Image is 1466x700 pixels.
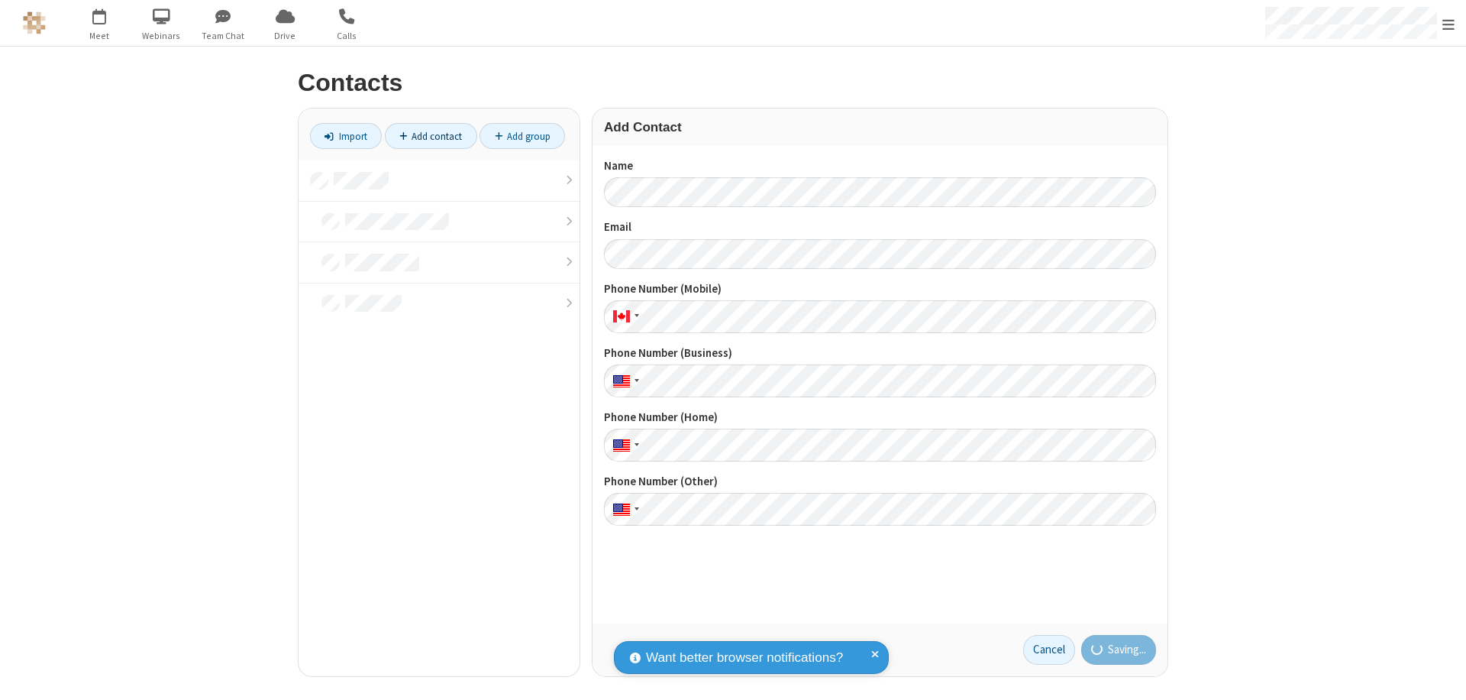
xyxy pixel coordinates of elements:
[298,70,1168,96] h2: Contacts
[604,493,644,526] div: United States: + 1
[604,365,644,397] div: United States: + 1
[1023,635,1075,666] a: Cancel
[310,123,382,149] a: Import
[133,29,190,43] span: Webinars
[1081,635,1157,666] button: Saving...
[604,345,1156,362] label: Phone Number (Business)
[604,120,1156,134] h3: Add Contact
[257,29,314,43] span: Drive
[1428,660,1455,689] iframe: Chat
[646,648,843,668] span: Want better browser notifications?
[318,29,376,43] span: Calls
[23,11,46,34] img: QA Selenium DO NOT DELETE OR CHANGE
[604,280,1156,298] label: Phone Number (Mobile)
[604,409,1156,426] label: Phone Number (Home)
[71,29,128,43] span: Meet
[1108,641,1146,659] span: Saving...
[604,157,1156,175] label: Name
[604,473,1156,491] label: Phone Number (Other)
[604,219,1156,236] label: Email
[480,123,565,149] a: Add group
[385,123,477,149] a: Add contact
[604,300,644,333] div: Canada: + 1
[604,429,644,462] div: United States: + 1
[195,29,252,43] span: Team Chat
